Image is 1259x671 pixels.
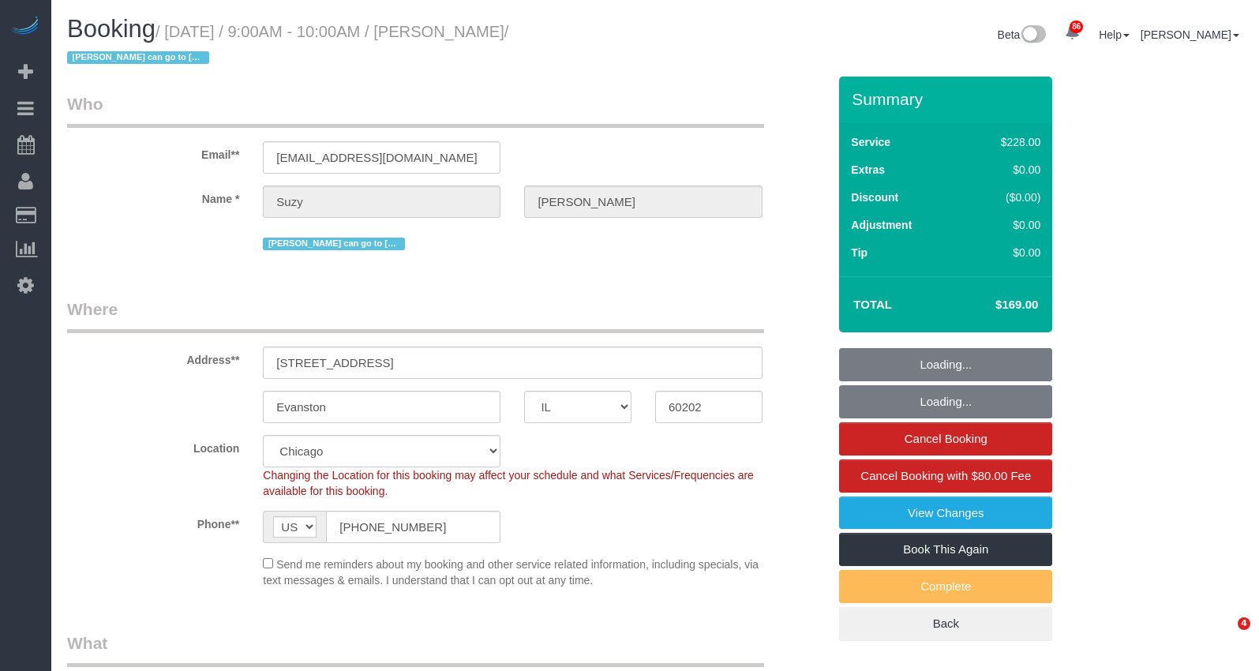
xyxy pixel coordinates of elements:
[851,162,885,178] label: Extras
[968,245,1041,261] div: $0.00
[55,435,251,456] label: Location
[1020,25,1046,46] img: New interface
[851,189,898,205] label: Discount
[67,92,764,128] legend: Who
[655,391,763,423] input: Zip Code**
[948,298,1038,312] h4: $169.00
[851,134,890,150] label: Service
[524,186,762,218] input: Last Name*
[263,558,759,587] span: Send me reminders about my booking and other service related information, including specials, via...
[1238,617,1250,630] span: 4
[853,298,892,311] strong: Total
[67,51,209,64] span: [PERSON_NAME] can go to [PERSON_NAME] home on PT
[263,186,500,218] input: First Name**
[55,186,251,207] label: Name *
[1070,21,1083,33] span: 86
[1205,617,1243,655] iframe: Intercom live chat
[998,28,1047,41] a: Beta
[1099,28,1130,41] a: Help
[67,632,764,667] legend: What
[67,23,508,67] small: / [DATE] / 9:00AM - 10:00AM / [PERSON_NAME]
[67,15,156,43] span: Booking
[968,162,1041,178] div: $0.00
[968,217,1041,233] div: $0.00
[67,298,764,333] legend: Where
[860,469,1031,482] span: Cancel Booking with $80.00 Fee
[1141,28,1239,41] a: [PERSON_NAME]
[839,497,1052,530] a: View Changes
[839,533,1052,566] a: Book This Again
[9,16,41,38] img: Automaid Logo
[263,238,405,250] span: [PERSON_NAME] can go to [PERSON_NAME] home on PT
[852,90,1044,108] h3: Summary
[839,422,1052,455] a: Cancel Booking
[839,459,1052,493] a: Cancel Booking with $80.00 Fee
[839,607,1052,640] a: Back
[851,245,867,261] label: Tip
[968,189,1041,205] div: ($0.00)
[263,469,754,497] span: Changing the Location for this booking may affect your schedule and what Services/Frequencies are...
[1057,16,1088,51] a: 86
[851,217,912,233] label: Adjustment
[968,134,1041,150] div: $228.00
